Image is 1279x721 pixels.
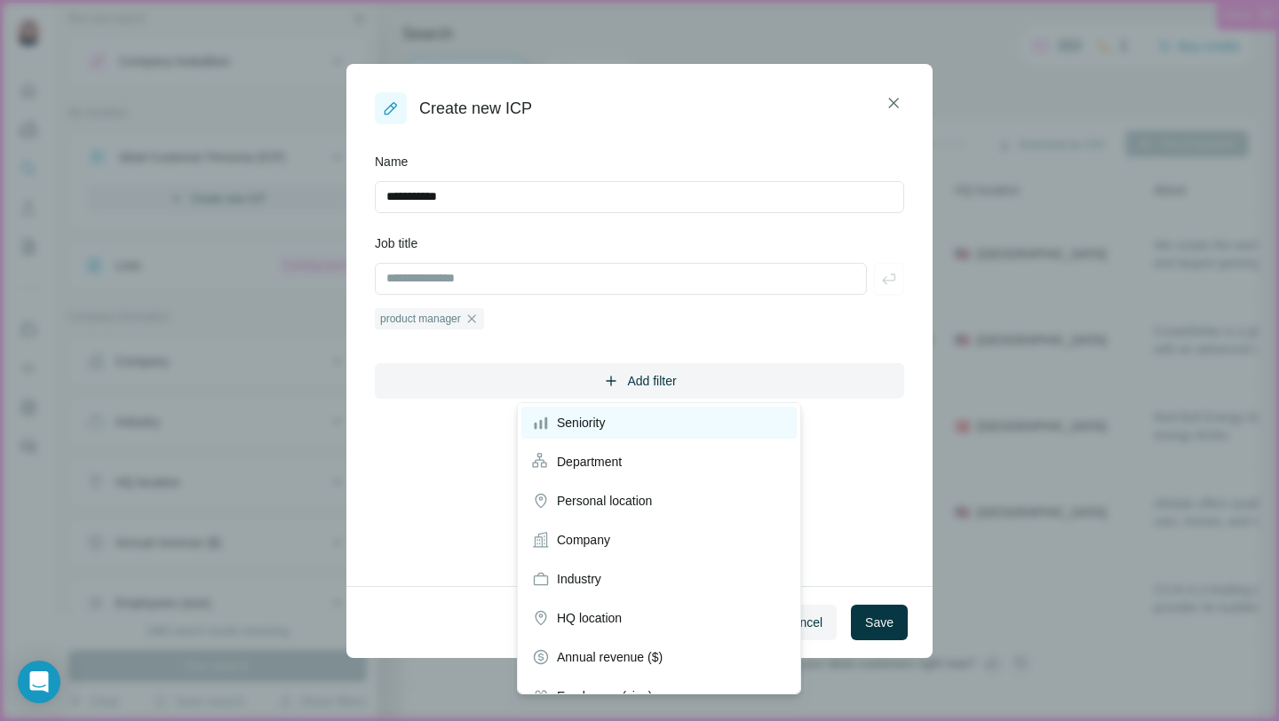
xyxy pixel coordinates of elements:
span: HQ location [557,609,622,627]
span: Seniority [557,414,605,432]
span: Cancel [783,614,822,631]
span: Company [557,531,610,549]
span: Personal location [557,492,652,510]
button: Save [851,605,908,640]
span: product manager [380,311,461,327]
span: Industry [557,570,601,588]
button: Cancel [769,605,837,640]
span: Annual revenue ($) [557,648,663,666]
span: Department [557,453,622,471]
label: Name [375,153,904,170]
label: Job title [375,234,417,252]
div: Create new ICP [419,96,532,121]
div: Open Intercom Messenger [18,661,60,703]
button: Add filter [375,363,904,399]
span: Save [865,614,894,631]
